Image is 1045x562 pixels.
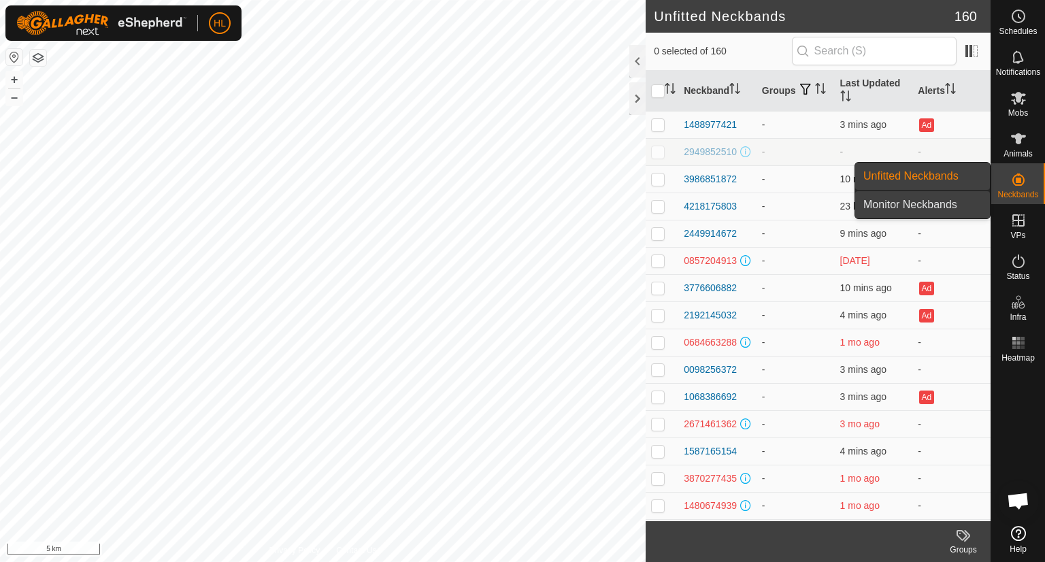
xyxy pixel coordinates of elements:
[678,71,757,112] th: Neckband
[757,383,835,410] td: -
[840,418,880,429] span: 10 May 2025, 8:53 am
[684,363,737,377] div: 0098256372
[840,337,880,348] span: 15 July 2025, 8:33 am
[30,50,46,66] button: Map Layers
[840,255,870,266] span: 5 Aug 2025, 10:03 am
[684,227,737,241] div: 2449914672
[840,446,886,457] span: 28 Aug 2025, 3:47 pm
[912,71,991,112] th: Alerts
[996,68,1040,76] span: Notifications
[840,310,886,320] span: 28 Aug 2025, 3:48 pm
[840,146,844,157] span: -
[1010,545,1027,553] span: Help
[840,173,892,184] span: 28 Aug 2025, 3:41 pm
[684,308,737,323] div: 2192145032
[336,544,376,557] a: Contact Us
[16,11,186,35] img: Gallagher Logo
[999,27,1037,35] span: Schedules
[912,492,991,519] td: -
[654,44,791,59] span: 0 selected of 160
[998,480,1039,521] a: Open chat
[936,544,991,556] div: Groups
[729,85,740,96] p-sorticon: Activate to sort
[1010,313,1026,321] span: Infra
[912,410,991,437] td: -
[840,391,886,402] span: 28 Aug 2025, 3:48 pm
[757,247,835,274] td: -
[863,197,957,213] span: Monitor Neckbands
[684,417,737,431] div: 2671461362
[919,391,934,404] button: Ad
[684,172,737,186] div: 3986851872
[1010,231,1025,239] span: VPs
[912,437,991,465] td: -
[1006,272,1029,280] span: Status
[684,444,737,459] div: 1587165154
[757,356,835,383] td: -
[6,71,22,88] button: +
[912,329,991,356] td: -
[855,163,990,190] a: Unfitted Neckbands
[757,274,835,301] td: -
[919,118,934,132] button: Ad
[919,282,934,295] button: Ad
[684,335,737,350] div: 0684663288
[840,228,886,239] span: 28 Aug 2025, 3:43 pm
[757,220,835,247] td: -
[757,138,835,165] td: -
[1008,109,1028,117] span: Mobs
[945,85,956,96] p-sorticon: Activate to sort
[912,356,991,383] td: -
[757,165,835,193] td: -
[815,85,826,96] p-sorticon: Activate to sort
[757,329,835,356] td: -
[757,111,835,138] td: -
[919,309,934,323] button: Ad
[991,520,1045,559] a: Help
[1003,150,1033,158] span: Animals
[757,410,835,437] td: -
[684,254,737,268] div: 0857204913
[757,519,835,546] td: -
[684,281,737,295] div: 3776606882
[214,16,226,31] span: HL
[757,465,835,492] td: -
[757,492,835,519] td: -
[840,500,880,511] span: 28 July 2025, 11:18 am
[840,364,886,375] span: 28 Aug 2025, 3:48 pm
[840,473,880,484] span: 24 July 2025, 9:03 am
[665,85,676,96] p-sorticon: Activate to sort
[997,191,1038,199] span: Neckbands
[6,89,22,105] button: –
[269,544,320,557] a: Privacy Policy
[955,6,977,27] span: 160
[684,145,737,159] div: 2949852510
[912,247,991,274] td: -
[912,220,991,247] td: -
[840,93,851,103] p-sorticon: Activate to sort
[757,301,835,329] td: -
[757,193,835,220] td: -
[684,390,737,404] div: 1068386692
[757,71,835,112] th: Groups
[684,499,737,513] div: 1480674939
[6,49,22,65] button: Reset Map
[684,472,737,486] div: 3870277435
[912,138,991,165] td: -
[654,8,955,24] h2: Unfitted Neckbands
[863,168,959,184] span: Unfitted Neckbands
[684,199,737,214] div: 4218175803
[757,437,835,465] td: -
[840,282,892,293] span: 28 Aug 2025, 3:42 pm
[912,465,991,492] td: -
[684,118,737,132] div: 1488977421
[792,37,957,65] input: Search (S)
[835,71,913,112] th: Last Updated
[855,191,990,218] a: Monitor Neckbands
[840,119,886,130] span: 28 Aug 2025, 3:48 pm
[840,201,885,212] span: 27 Aug 2025, 4:41 pm
[1001,354,1035,362] span: Heatmap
